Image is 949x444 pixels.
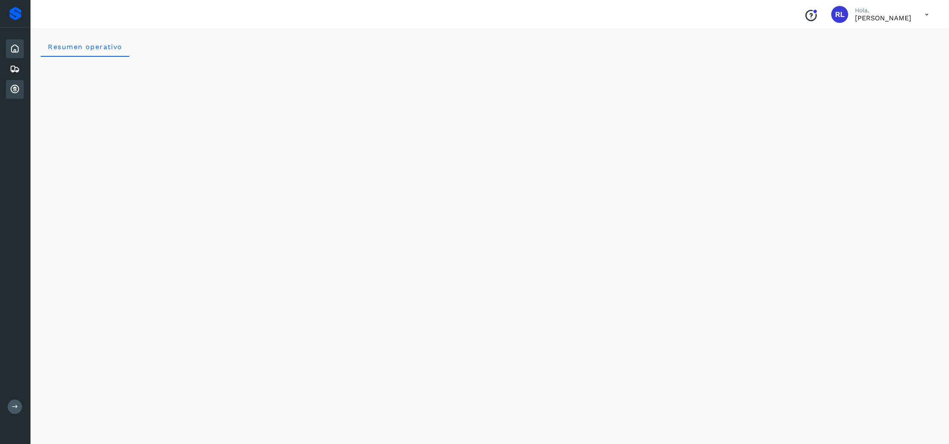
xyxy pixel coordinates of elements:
div: Cuentas por cobrar [6,80,24,99]
p: Hola, [855,7,911,14]
div: Inicio [6,39,24,58]
span: Resumen operativo [47,43,122,51]
div: Embarques [6,60,24,78]
p: Rafael Lopez Arceo [855,14,911,22]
